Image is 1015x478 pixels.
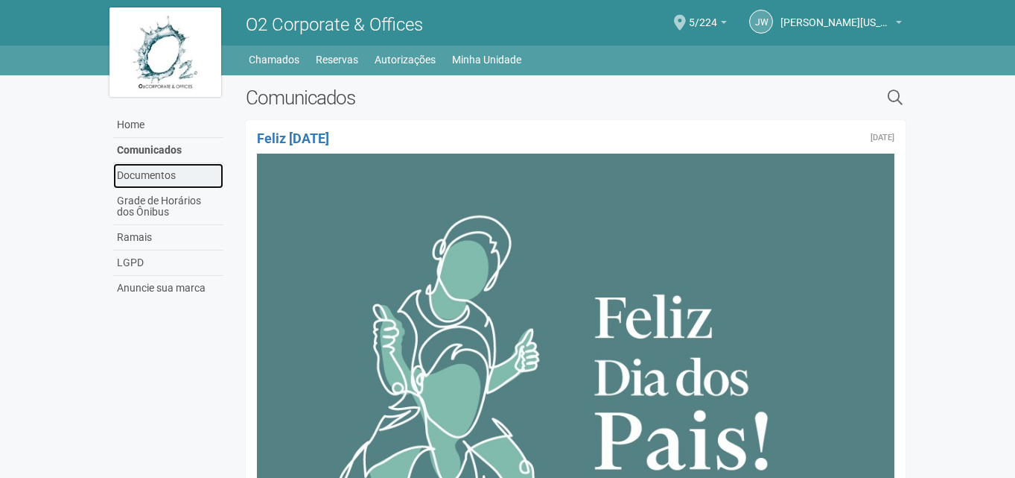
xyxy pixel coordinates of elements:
a: Minha Unidade [452,49,521,70]
a: JW [749,10,773,34]
a: Feliz [DATE] [257,130,329,146]
a: Reservas [316,49,358,70]
a: Chamados [249,49,299,70]
a: Ramais [113,225,223,251]
a: 5/224 [689,19,727,31]
span: Jackson Washington de Souza Machado [780,2,892,28]
a: Documentos [113,163,223,189]
div: Sexta-feira, 8 de agosto de 2025 às 16:58 [871,133,894,142]
a: Autorizações [375,49,436,70]
a: Home [113,113,223,138]
span: O2 Corporate & Offices [246,14,423,35]
a: [PERSON_NAME][US_STATE] [780,19,902,31]
a: Anuncie sua marca [113,276,223,301]
span: 5/224 [689,2,717,28]
a: Grade de Horários dos Ônibus [113,189,223,225]
h2: Comunicados [246,87,735,109]
img: logo.jpg [109,7,221,97]
a: LGPD [113,251,223,276]
a: Comunicados [113,138,223,163]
